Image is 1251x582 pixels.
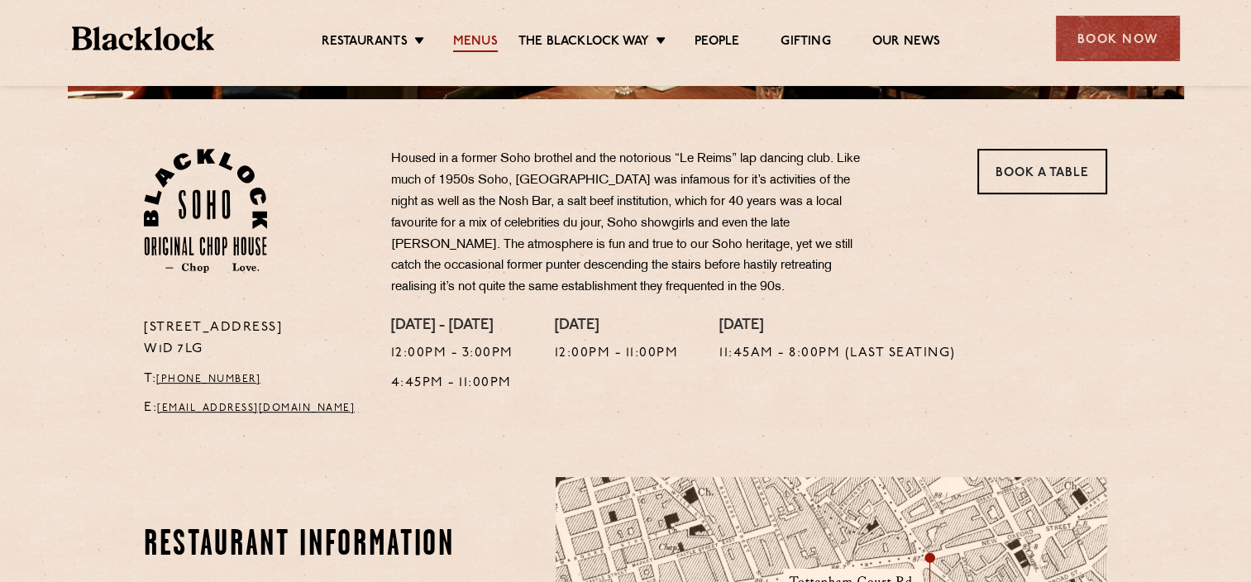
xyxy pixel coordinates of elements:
[322,34,408,52] a: Restaurants
[781,34,830,52] a: Gifting
[555,343,679,365] p: 12:00pm - 11:00pm
[157,403,355,413] a: [EMAIL_ADDRESS][DOMAIN_NAME]
[144,369,366,390] p: T:
[555,317,679,336] h4: [DATE]
[518,34,649,52] a: The Blacklock Way
[695,34,739,52] a: People
[144,525,461,566] h2: Restaurant information
[977,149,1107,194] a: Book a Table
[719,343,956,365] p: 11:45am - 8:00pm (Last seating)
[144,149,267,273] img: Soho-stamp-default.svg
[391,317,513,336] h4: [DATE] - [DATE]
[453,34,498,52] a: Menus
[144,398,366,419] p: E:
[156,374,260,384] a: [PHONE_NUMBER]
[872,34,941,52] a: Our News
[72,26,215,50] img: BL_Textured_Logo-footer-cropped.svg
[719,317,956,336] h4: [DATE]
[391,149,879,298] p: Housed in a former Soho brothel and the notorious “Le Reims” lap dancing club. Like much of 1950s...
[144,317,366,360] p: [STREET_ADDRESS] W1D 7LG
[391,373,513,394] p: 4:45pm - 11:00pm
[391,343,513,365] p: 12:00pm - 3:00pm
[1056,16,1180,61] div: Book Now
